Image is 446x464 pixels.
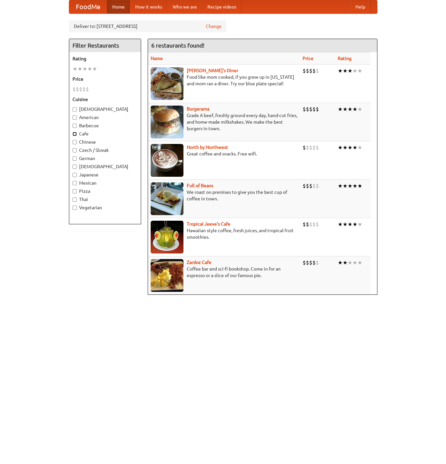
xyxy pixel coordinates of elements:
[187,145,228,150] a: North by Northwest
[316,182,319,190] li: $
[187,106,209,111] a: Burgerama
[187,221,230,227] a: Tropical Jeeve's Cafe
[312,144,316,151] li: $
[312,259,316,266] li: $
[306,67,309,74] li: $
[338,144,343,151] li: ★
[350,0,371,13] a: Help
[151,144,183,177] img: north.jpg
[357,259,362,266] li: ★
[86,86,89,93] li: $
[309,144,312,151] li: $
[309,106,312,113] li: $
[306,106,309,113] li: $
[316,259,319,266] li: $
[357,144,362,151] li: ★
[73,131,138,137] label: Cafe
[343,144,348,151] li: ★
[151,42,204,49] ng-pluralize: 6 restaurants found!
[77,65,82,72] li: ★
[73,76,138,82] h5: Price
[151,106,183,138] img: burgerama.jpg
[338,182,343,190] li: ★
[73,197,77,202] input: Thai
[303,259,306,266] li: $
[343,106,348,113] li: ★
[73,165,77,169] input: [DEMOGRAPHIC_DATA]
[187,68,238,73] a: [PERSON_NAME]'s Diner
[303,221,306,228] li: $
[343,259,348,266] li: ★
[338,259,343,266] li: ★
[69,0,107,13] a: FoodMe
[151,151,297,157] p: Great coffee and snacks. Free wifi.
[312,67,316,74] li: $
[187,260,211,265] b: Zardoz Cafe
[73,171,138,178] label: Japanese
[352,221,357,228] li: ★
[343,221,348,228] li: ★
[348,221,352,228] li: ★
[73,55,138,62] h5: Rating
[338,106,343,113] li: ★
[348,106,352,113] li: ★
[303,144,306,151] li: $
[306,182,309,190] li: $
[76,86,79,93] li: $
[151,74,297,87] p: Food like mom cooked, if you grew up in [US_STATE] and mom ran a diner. Try our blue plate special!
[82,86,86,93] li: $
[202,0,242,13] a: Recipe videos
[73,204,138,211] label: Vegetarian
[338,221,343,228] li: ★
[73,140,77,144] input: Chinese
[306,144,309,151] li: $
[73,180,138,186] label: Mexican
[82,65,87,72] li: ★
[357,106,362,113] li: ★
[73,114,138,121] label: American
[79,86,82,93] li: $
[73,139,138,145] label: Chinese
[73,107,77,111] input: [DEMOGRAPHIC_DATA]
[187,183,213,188] a: Full of Beans
[73,132,77,136] input: Cafe
[73,86,76,93] li: $
[73,148,77,152] input: Czech / Slovak
[151,266,297,279] p: Coffee bar and sci-fi bookshop. Come in for an espresso or a slice of our famous pie.
[352,106,357,113] li: ★
[352,144,357,151] li: ★
[151,189,297,202] p: We roast on premises to give you the best cup of coffee in town.
[357,221,362,228] li: ★
[73,188,138,194] label: Pizza
[312,106,316,113] li: $
[303,56,313,61] a: Price
[316,67,319,74] li: $
[73,196,138,203] label: Thai
[316,144,319,151] li: $
[167,0,202,13] a: Who we are
[73,122,138,129] label: Barbecue
[343,182,348,190] li: ★
[151,112,297,132] p: Grade A beef, freshly ground every day, hand-cut fries, and home-made milkshakes. We make the bes...
[352,67,357,74] li: ★
[312,182,316,190] li: $
[151,259,183,292] img: zardoz.jpg
[348,182,352,190] li: ★
[303,182,306,190] li: $
[316,106,319,113] li: $
[303,106,306,113] li: $
[73,173,77,177] input: Japanese
[92,65,97,72] li: ★
[348,144,352,151] li: ★
[69,20,226,32] div: Deliver to: [STREET_ADDRESS]
[352,259,357,266] li: ★
[151,182,183,215] img: beans.jpg
[73,189,77,193] input: Pizza
[348,259,352,266] li: ★
[338,67,343,74] li: ★
[309,221,312,228] li: $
